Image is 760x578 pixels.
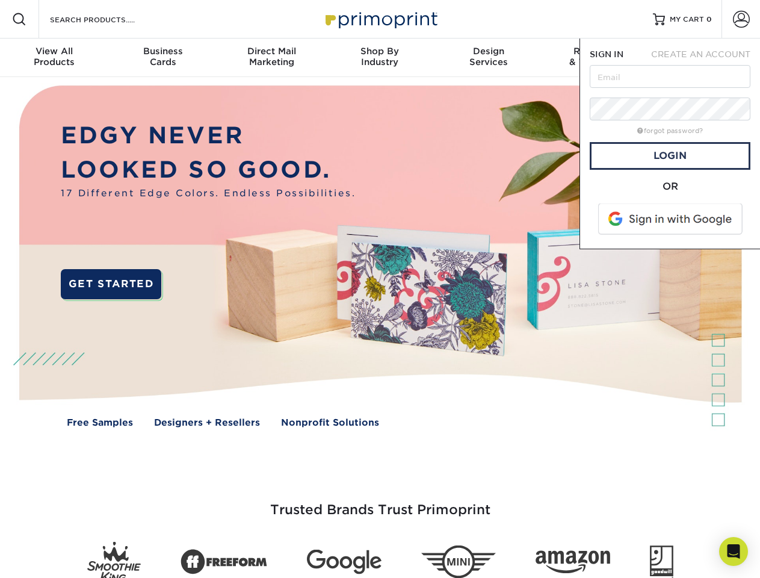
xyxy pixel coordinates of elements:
img: Primoprint [320,6,440,32]
span: CREATE AN ACCOUNT [651,49,750,59]
span: Business [108,46,217,57]
h3: Trusted Brands Trust Primoprint [28,473,732,532]
span: 0 [706,15,712,23]
img: Goodwill [650,545,673,578]
a: Nonprofit Solutions [281,416,379,430]
span: Shop By [326,46,434,57]
input: SEARCH PRODUCTS..... [49,12,166,26]
a: Resources& Templates [543,39,651,77]
span: 17 Different Edge Colors. Endless Possibilities. [61,187,356,200]
a: Free Samples [67,416,133,430]
a: forgot password? [637,127,703,135]
div: Industry [326,46,434,67]
span: SIGN IN [590,49,623,59]
img: Amazon [536,551,610,574]
input: Email [590,65,750,88]
a: BusinessCards [108,39,217,77]
a: Shop ByIndustry [326,39,434,77]
a: DesignServices [434,39,543,77]
div: Open Intercom Messenger [719,537,748,566]
p: LOOKED SO GOOD. [61,153,356,187]
img: Google [307,550,382,574]
a: Designers + Resellers [154,416,260,430]
span: Direct Mail [217,46,326,57]
div: Services [434,46,543,67]
p: EDGY NEVER [61,119,356,153]
a: Direct MailMarketing [217,39,326,77]
span: Resources [543,46,651,57]
span: MY CART [670,14,704,25]
div: Marketing [217,46,326,67]
div: Cards [108,46,217,67]
div: & Templates [543,46,651,67]
a: Login [590,142,750,170]
span: Design [434,46,543,57]
a: GET STARTED [61,269,161,299]
div: OR [590,179,750,194]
